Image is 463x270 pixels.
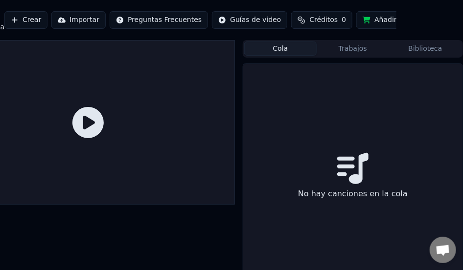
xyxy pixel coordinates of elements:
[317,42,389,56] button: Trabajos
[291,11,352,29] button: Créditos0
[342,15,346,25] span: 0
[110,11,208,29] button: Preguntas Frecuentes
[389,42,462,56] button: Biblioteca
[212,11,287,29] button: Guías de video
[309,15,338,25] span: Créditos
[430,237,456,263] div: Chat abierto
[244,42,317,56] button: Cola
[4,11,47,29] button: Crear
[294,184,412,204] div: No hay canciones en la cola
[356,11,433,29] button: Añadir créditos
[51,11,106,29] button: Importar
